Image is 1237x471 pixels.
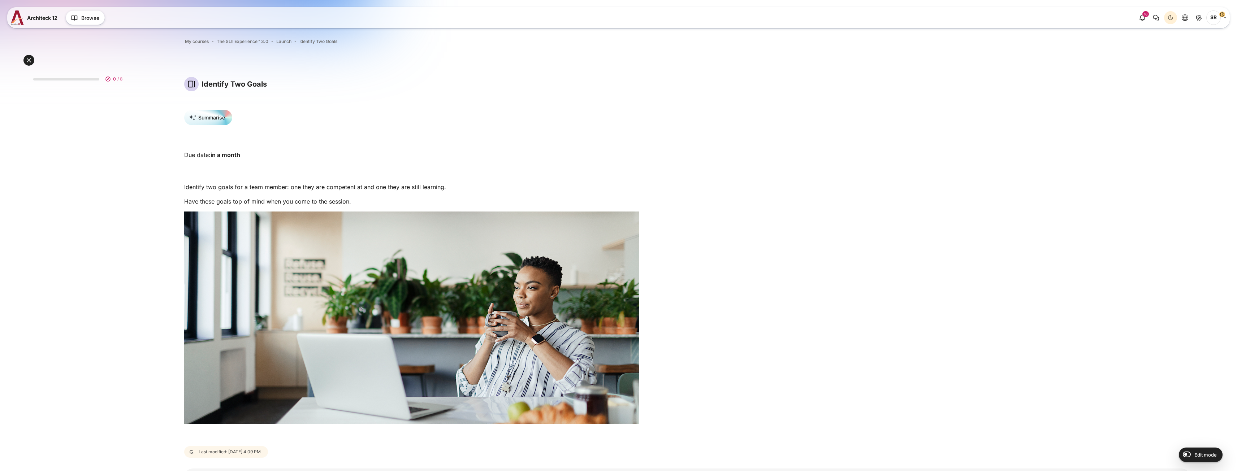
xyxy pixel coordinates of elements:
img: GettyImages-1374714247 Two Goals [184,211,639,424]
a: The SLII Experience™ 3.0 [217,38,268,45]
div: Dark Mode [1165,12,1176,23]
a: Launch [276,38,291,45]
div: 16 [1142,11,1149,17]
span: / 8 [117,76,123,82]
span: Architeck 12 [27,14,57,22]
span: 0 [113,76,116,82]
span: Edit mode [1194,452,1217,458]
div: Last modified: [DATE] 4:09 PM [184,446,268,458]
span: Browse [81,14,99,22]
button: There are 0 unread conversations [1150,11,1163,24]
div: Due date: [179,151,1195,159]
a: Site administration [1192,11,1205,24]
a: Identify Two Goals [299,38,337,45]
div: Show notification window with 16 new notifications [1136,11,1149,24]
a: My courses [185,38,209,45]
nav: Navigation bar [184,37,1190,46]
strong: in a month [211,151,240,158]
a: 0 / 8 [27,68,131,86]
p: Identify two goals for a team member: one they are competent at and one they are still learning. [184,183,1190,191]
button: Browse [66,10,105,25]
button: Languages [1178,11,1191,24]
a: User menu [1206,10,1226,25]
p: Have these goals top of mind when you come to the session. [184,197,1190,206]
span: Songklod Riraroengjaratsaeng [1206,10,1221,25]
button: Light Mode Dark Mode [1164,11,1177,24]
img: A12 [11,10,24,25]
button: Summarise [184,110,232,125]
h4: Identify Two Goals [202,79,267,89]
a: A12 A12 Architeck 12 [11,10,60,25]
